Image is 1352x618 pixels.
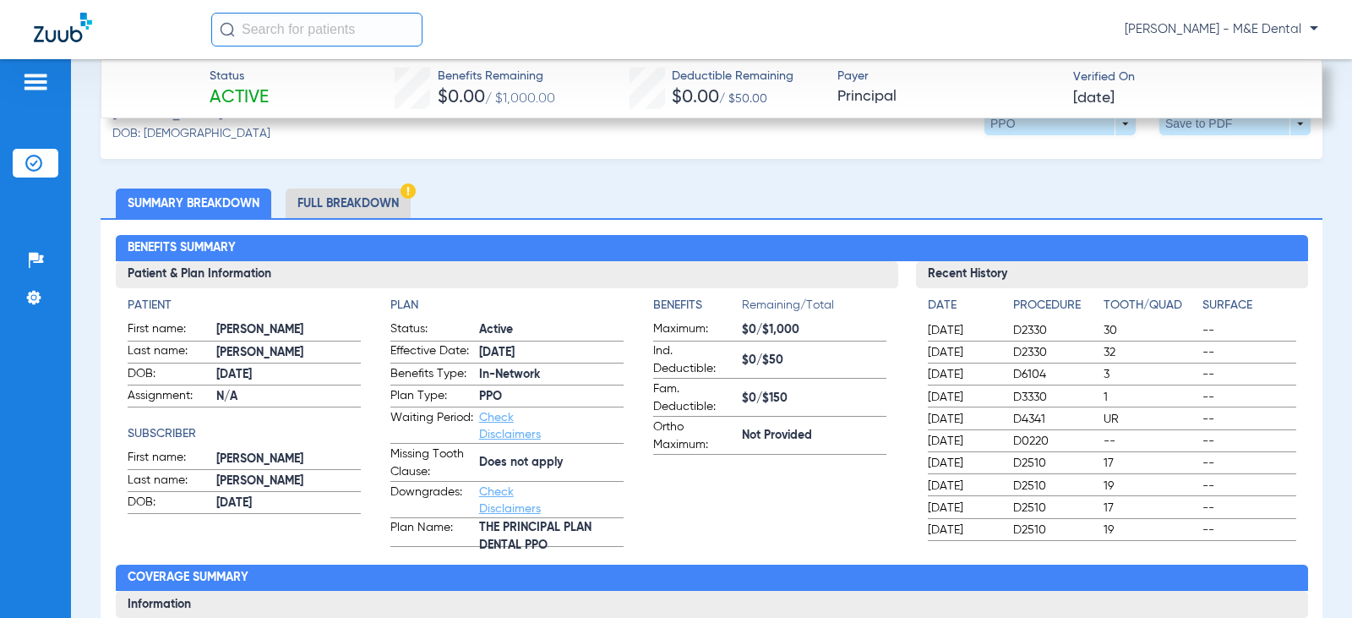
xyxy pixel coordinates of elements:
[216,366,361,384] span: [DATE]
[116,591,1308,618] h3: Information
[401,183,416,199] img: Hazard
[719,93,767,105] span: / $50.00
[742,297,886,320] span: Remaining/Total
[1013,522,1098,539] span: D2510
[928,455,999,472] span: [DATE]
[128,425,361,443] h4: Subscriber
[116,565,1308,592] h2: Coverage Summary
[1104,433,1197,450] span: --
[1104,322,1197,339] span: 30
[742,390,886,407] span: $0/$150
[128,472,210,492] span: Last name:
[1104,344,1197,361] span: 32
[916,261,1307,288] h3: Recent History
[1202,297,1295,314] h4: Surface
[438,89,485,107] span: $0.00
[216,388,361,406] span: N/A
[479,388,624,406] span: PPO
[672,68,793,85] span: Deductible Remaining
[479,412,541,440] a: Check Disclaimers
[928,297,999,320] app-breakdown-title: Date
[653,418,736,454] span: Ortho Maximum:
[390,446,473,481] span: Missing Tooth Clause:
[128,365,210,386] span: DOB:
[1013,344,1098,361] span: D2330
[742,352,886,369] span: $0/$50
[1073,68,1295,86] span: Verified On
[216,344,361,362] span: [PERSON_NAME]
[438,68,555,85] span: Benefits Remaining
[216,451,361,468] span: [PERSON_NAME]
[479,486,541,515] a: Check Disclaimers
[1202,344,1295,361] span: --
[742,427,886,445] span: Not Provided
[928,433,999,450] span: [DATE]
[1104,297,1197,320] app-breakdown-title: Tooth/Quad
[1104,411,1197,428] span: UR
[1202,522,1295,539] span: --
[116,189,271,218] li: Summary Breakdown
[390,484,473,517] span: Downgrades:
[390,409,473,443] span: Waiting Period:
[116,261,899,288] h3: Patient & Plan Information
[1013,478,1098,495] span: D2510
[210,86,269,110] span: Active
[390,297,624,314] h4: Plan
[1104,500,1197,517] span: 17
[1013,389,1098,406] span: D3330
[928,366,999,383] span: [DATE]
[1013,297,1098,314] h4: Procedure
[837,86,1059,107] span: Principal
[128,320,210,341] span: First name:
[742,321,886,339] span: $0/$1,000
[928,411,999,428] span: [DATE]
[479,366,624,384] span: In-Network
[1013,455,1098,472] span: D2510
[128,449,210,469] span: First name:
[479,454,624,472] span: Does not apply
[128,387,210,407] span: Assignment:
[116,235,1308,262] h2: Benefits Summary
[216,321,361,339] span: [PERSON_NAME]
[128,297,361,314] h4: Patient
[1073,88,1115,109] span: [DATE]
[210,68,269,85] span: Status
[1202,389,1295,406] span: --
[1202,478,1295,495] span: --
[479,344,624,362] span: [DATE]
[112,125,270,143] span: DOB: [DEMOGRAPHIC_DATA]
[286,189,411,218] li: Full Breakdown
[479,528,624,546] span: THE PRINCIPAL PLAN DENTAL PPO
[390,519,473,546] span: Plan Name:
[1267,537,1352,618] iframe: Chat Widget
[653,380,736,416] span: Fam. Deductible:
[653,297,742,314] h4: Benefits
[928,344,999,361] span: [DATE]
[1202,322,1295,339] span: --
[390,387,473,407] span: Plan Type:
[1202,366,1295,383] span: --
[390,365,473,386] span: Benefits Type:
[1013,366,1098,383] span: D6104
[928,522,999,539] span: [DATE]
[1104,297,1197,314] h4: Tooth/Quad
[928,322,999,339] span: [DATE]
[390,342,473,363] span: Effective Date:
[1104,455,1197,472] span: 17
[1013,322,1098,339] span: D2330
[653,320,736,341] span: Maximum:
[837,68,1059,85] span: Payer
[928,478,999,495] span: [DATE]
[390,320,473,341] span: Status:
[128,342,210,363] span: Last name:
[128,494,210,514] span: DOB:
[1013,433,1098,450] span: D0220
[1202,411,1295,428] span: --
[1202,455,1295,472] span: --
[1104,522,1197,539] span: 19
[34,13,92,42] img: Zuub Logo
[211,13,422,46] input: Search for patients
